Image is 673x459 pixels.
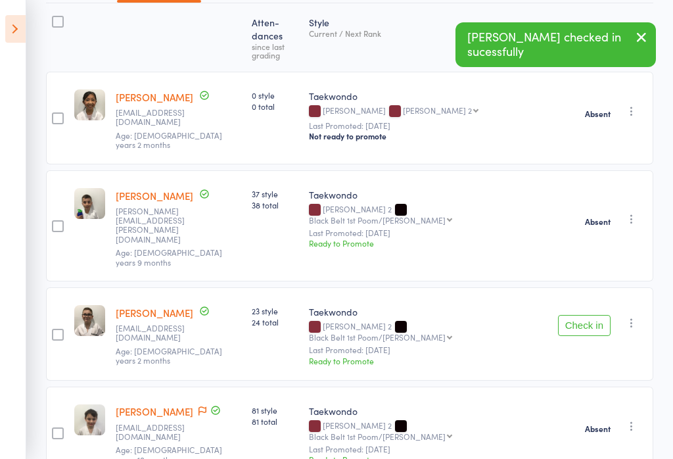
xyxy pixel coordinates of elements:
[74,305,105,336] img: image1624430231.png
[116,306,193,320] a: [PERSON_NAME]
[309,121,547,130] small: Last Promoted: [DATE]
[246,9,304,66] div: Atten­dances
[252,42,298,59] div: since last grading
[74,188,105,219] img: image1606802413.png
[116,90,193,104] a: [PERSON_NAME]
[309,445,547,454] small: Last Promoted: [DATE]
[585,216,611,227] strong: Absent
[252,416,298,427] span: 81 total
[252,404,298,416] span: 81 style
[252,188,298,199] span: 37 style
[116,206,201,245] small: michelle.cummings@education.vic.gov.au
[558,315,611,336] button: Check in
[585,423,611,434] strong: Absent
[309,421,547,441] div: [PERSON_NAME] 2
[309,131,547,141] div: Not ready to promote
[74,89,105,120] img: image1651651368.png
[116,423,201,442] small: georgeiliopulos@hotmail.com
[309,305,547,318] div: Taekwondo
[116,404,193,418] a: [PERSON_NAME]
[116,345,222,366] span: Age: [DEMOGRAPHIC_DATA] years 2 months
[309,216,446,224] div: Black Belt 1st Poom/[PERSON_NAME]
[309,205,547,224] div: [PERSON_NAME] 2
[309,237,547,249] div: Ready to Promote
[116,130,222,150] span: Age: [DEMOGRAPHIC_DATA] years 2 months
[116,247,222,267] span: Age: [DEMOGRAPHIC_DATA] years 9 months
[309,322,547,341] div: [PERSON_NAME] 2
[455,22,656,67] div: [PERSON_NAME] checked in sucessfully
[74,404,105,435] img: image1558738340.png
[252,101,298,112] span: 0 total
[252,89,298,101] span: 0 style
[252,305,298,316] span: 23 style
[309,89,547,103] div: Taekwondo
[309,188,547,201] div: Taekwondo
[309,345,547,354] small: Last Promoted: [DATE]
[309,228,547,237] small: Last Promoted: [DATE]
[309,106,547,117] div: [PERSON_NAME]
[252,199,298,210] span: 38 total
[403,106,472,114] div: [PERSON_NAME] 2
[304,9,553,66] div: Style
[116,108,201,127] small: Willams_lee@icloud.com
[309,355,547,366] div: Ready to Promote
[116,324,201,343] small: tippersalesvictoria@gmail.com
[309,29,547,37] div: Current / Next Rank
[309,404,547,418] div: Taekwondo
[309,432,446,441] div: Black Belt 1st Poom/[PERSON_NAME]
[252,316,298,327] span: 24 total
[585,109,611,119] strong: Absent
[116,189,193,203] a: [PERSON_NAME]
[309,333,446,341] div: Black Belt 1st Poom/[PERSON_NAME]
